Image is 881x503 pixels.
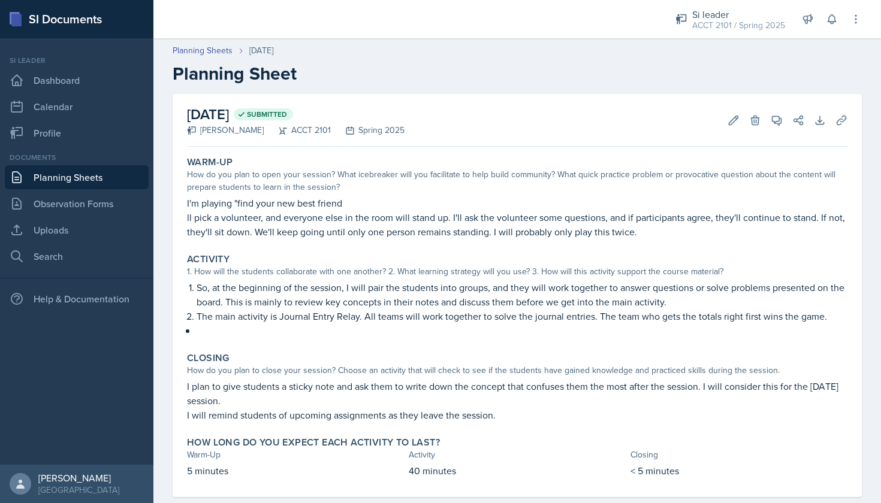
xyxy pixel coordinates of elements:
p: I plan to give students a sticky note and ask them to write down the concept that confuses them t... [187,379,847,408]
div: Closing [630,449,847,461]
div: Spring 2025 [331,124,405,137]
p: I'm playing "find your new best friend [187,196,847,210]
a: Planning Sheets [5,165,149,189]
label: How long do you expect each activity to last? [187,437,440,449]
p: < 5 minutes [630,463,847,478]
div: Help & Documentation [5,287,149,311]
p: I will remind students of upcoming assignments as they leave the session. [187,408,847,422]
div: Si leader [692,7,785,22]
div: ACCT 2101 / Spring 2025 [692,19,785,32]
div: Warm-Up [187,449,404,461]
label: Activity [187,253,230,265]
label: Closing [187,352,230,364]
label: Warm-Up [187,156,233,168]
p: ll pick a volunteer, and everyone else in the room will stand up. I'll ask the volunteer some que... [187,210,847,239]
div: How do you plan to open your session? What icebreaker will you facilitate to help build community... [187,168,847,193]
a: Dashboard [5,68,149,92]
a: Search [5,244,149,268]
h2: Planning Sheet [173,63,862,84]
div: [DATE] [249,44,273,57]
p: So, at the beginning of the session, I will pair the students into groups, and they will work tog... [197,280,847,309]
p: 40 minutes [409,463,626,478]
div: How do you plan to close your session? Choose an activity that will check to see if the students ... [187,364,847,377]
a: Profile [5,121,149,145]
a: Observation Forms [5,192,149,216]
a: Planning Sheets [173,44,233,57]
p: The main activity is Journal Entry Relay. All teams will work together to solve the journal entri... [197,309,847,323]
div: ACCT 2101 [264,124,331,137]
div: Documents [5,152,149,163]
a: Uploads [5,218,149,242]
div: Si leader [5,55,149,66]
div: [GEOGRAPHIC_DATA] [38,484,119,496]
p: 5 minutes [187,463,404,478]
div: [PERSON_NAME] [187,124,264,137]
a: Calendar [5,95,149,119]
span: Submitted [247,110,287,119]
div: [PERSON_NAME] [38,472,119,484]
div: Activity [409,449,626,461]
h2: [DATE] [187,104,405,125]
div: 1. How will the students collaborate with one another? 2. What learning strategy will you use? 3.... [187,265,847,278]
